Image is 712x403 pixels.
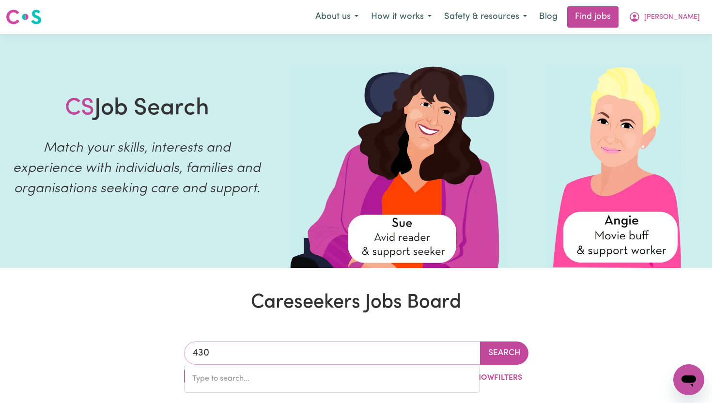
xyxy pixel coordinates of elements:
a: Careseekers logo [6,6,42,28]
div: menu-options [184,365,480,393]
a: Find jobs [567,6,619,28]
p: Match your skills, interests and experience with individuals, families and organisations seeking ... [12,138,262,199]
a: Blog [533,6,563,28]
button: About us [309,7,365,27]
span: Show [471,374,494,382]
img: Careseekers logo [6,8,42,26]
span: [PERSON_NAME] [644,12,700,23]
h1: Job Search [65,95,209,123]
button: Safety & resources [438,7,533,27]
iframe: Button to launch messaging window [673,364,704,395]
button: ShowFilters [453,369,528,387]
span: CS [65,97,94,120]
input: Enter a suburb or postcode [184,341,480,365]
button: My Account [622,7,706,27]
button: Search [480,341,528,365]
button: How it works [365,7,438,27]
